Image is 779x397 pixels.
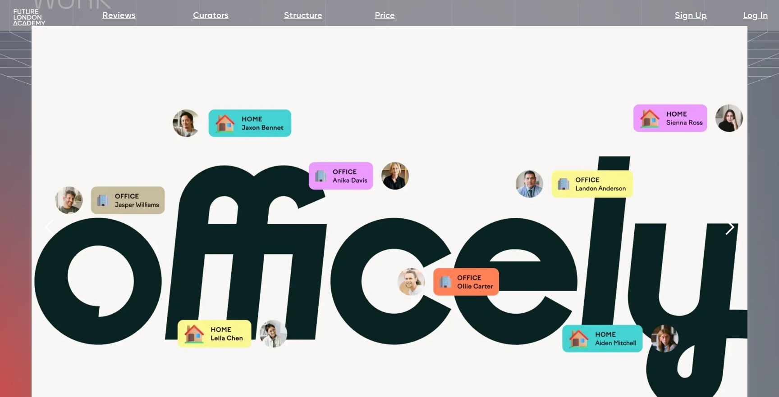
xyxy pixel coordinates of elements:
[743,10,768,23] a: Log In
[284,10,322,23] a: Structure
[102,10,136,23] a: Reviews
[375,10,395,23] a: Price
[193,10,229,23] a: Curators
[675,10,707,23] a: Sign Up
